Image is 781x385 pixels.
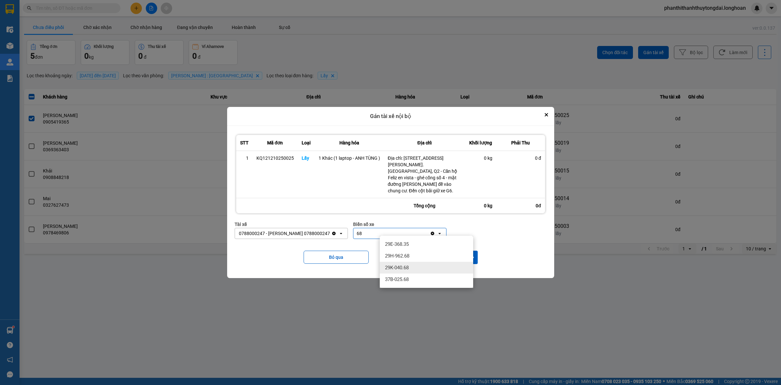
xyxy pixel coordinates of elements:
[319,139,380,147] div: Hàng hóa
[385,276,409,283] span: 37B-025.68
[385,253,409,259] span: 29H-962.68
[227,107,554,278] div: dialog
[239,230,330,237] div: 0788000247 - [PERSON_NAME] 0788000247
[304,251,369,264] button: Bỏ qua
[465,198,496,213] div: 0 kg
[469,139,492,147] div: Khối lượng
[437,231,442,236] svg: open
[385,241,409,247] span: 29E-368.35
[380,236,473,288] ul: Menu
[500,155,541,161] div: 0 đ
[240,139,249,147] div: STT
[542,111,550,119] button: Close
[388,139,461,147] div: Địa chỉ
[388,155,461,194] div: Địa chỉ: [STREET_ADDRESS][PERSON_NAME]. [GEOGRAPHIC_DATA], Q2 - Căn hộ Feliz en vista - ghé cổng ...
[430,231,435,236] svg: Clear value
[256,155,294,161] div: KQ121210250025
[353,221,447,228] div: Biển số xe
[384,198,465,213] div: Tổng cộng
[235,221,348,228] div: Tài xế
[331,231,336,236] svg: Clear value
[500,139,541,147] div: Phải Thu
[338,231,344,236] svg: open
[302,139,311,147] div: Loại
[240,155,249,161] div: 1
[256,139,294,147] div: Mã đơn
[227,107,554,126] div: Gán tài xế nội bộ
[319,155,380,161] div: 1 Khác (1 laptop - ANH TÙNG )
[385,264,409,271] span: 29K-040.68
[496,198,545,213] div: 0đ
[469,155,492,161] div: 0 kg
[302,155,311,161] div: Lấy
